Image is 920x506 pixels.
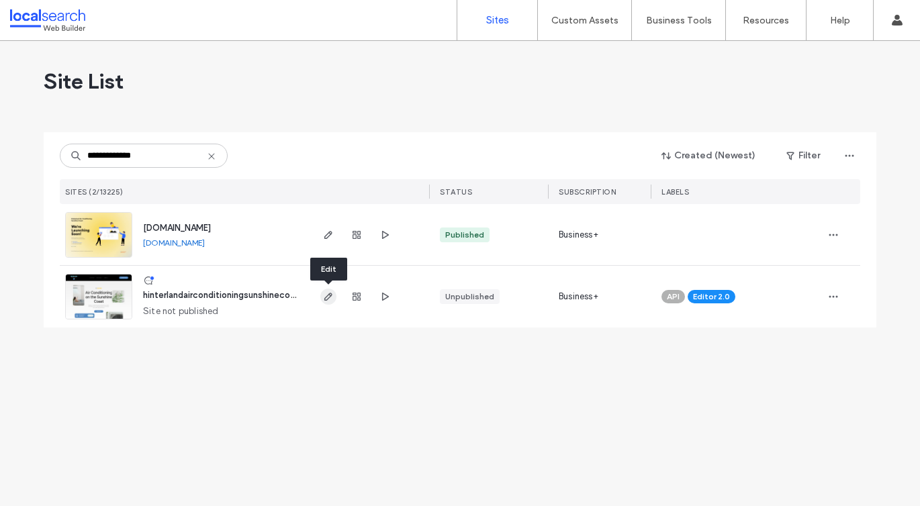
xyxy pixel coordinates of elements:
a: hinterlandairconditioningsunshinecoast [143,290,304,300]
span: LABELS [661,187,689,197]
button: Filter [773,145,833,166]
div: Edit [310,258,347,281]
label: Custom Assets [551,15,618,26]
a: [DOMAIN_NAME] [143,238,205,248]
span: API [667,291,680,303]
label: Business Tools [646,15,712,26]
span: STATUS [440,187,472,197]
span: SITES (2/13225) [65,187,124,197]
button: Created (Newest) [650,145,768,166]
span: Editor 2.0 [693,291,730,303]
div: Unpublished [445,291,494,303]
span: SUBSCRIPTION [559,187,616,197]
span: Site List [44,68,124,95]
span: Site not published [143,305,219,318]
span: Business+ [559,290,598,303]
div: Published [445,229,484,241]
label: Resources [743,15,789,26]
label: Help [830,15,850,26]
label: Sites [486,14,509,26]
span: Business+ [559,228,598,242]
a: [DOMAIN_NAME] [143,223,211,233]
span: Help [31,9,58,21]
